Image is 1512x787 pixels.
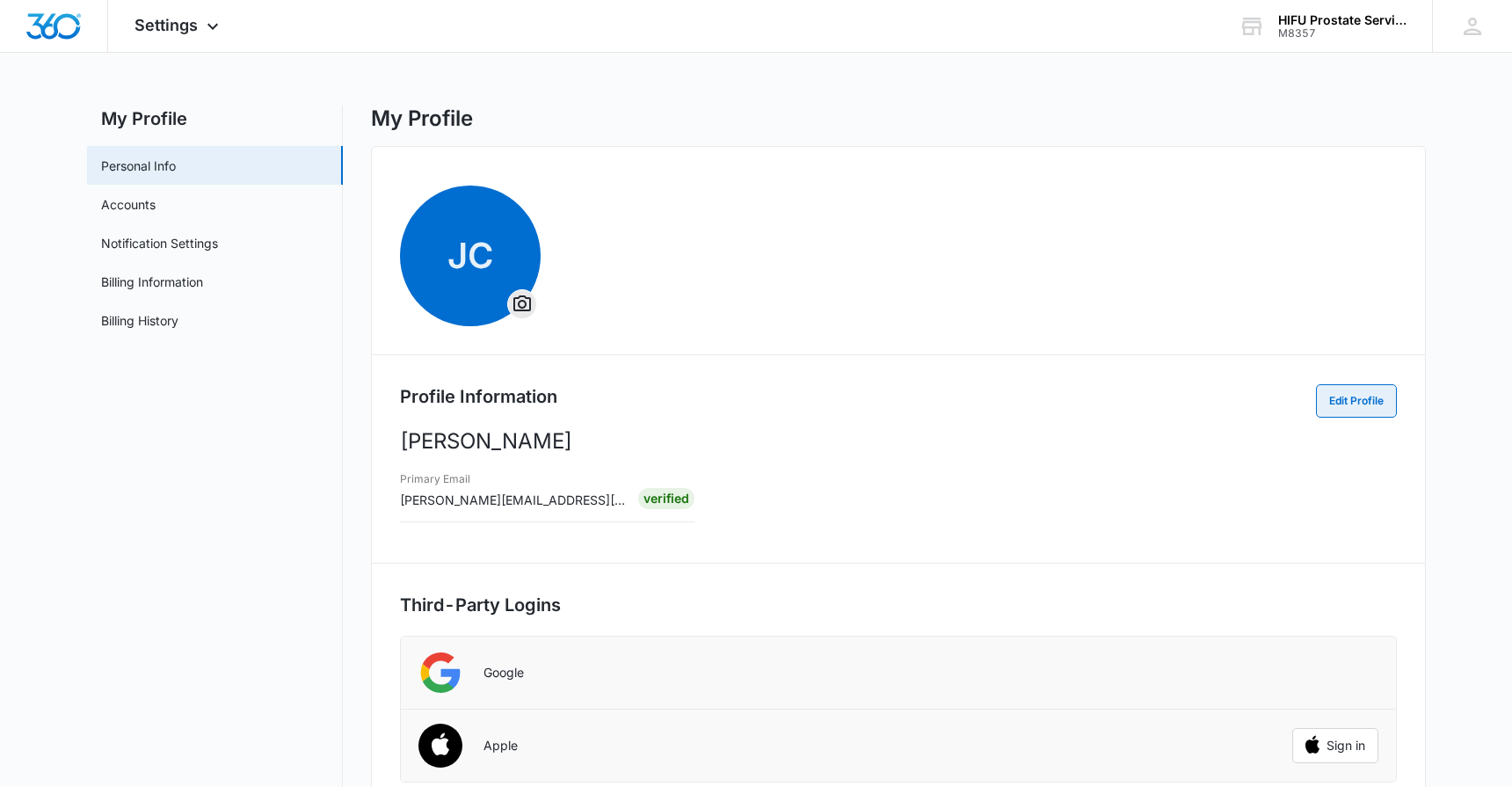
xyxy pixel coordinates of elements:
p: Google [483,665,524,681]
a: Personal Info [101,157,176,175]
p: Apple [483,738,518,754]
button: Edit Profile [1316,384,1397,418]
a: Billing History [101,311,178,330]
h3: Primary Email [400,471,626,487]
h2: Third-Party Logins [400,592,1397,618]
img: Google [418,651,462,695]
a: Billing Information [101,273,203,291]
a: Notification Settings [101,234,218,252]
h2: Profile Information [400,383,557,410]
span: [PERSON_NAME][EMAIL_ADDRESS][PERSON_NAME][DOMAIN_NAME] [400,492,814,507]
div: Verified [638,488,694,509]
div: account name [1278,13,1407,27]
iframe: Sign in with Google Button [1283,653,1387,692]
h2: My Profile [87,106,343,132]
p: [PERSON_NAME] [400,426,1397,457]
h1: My Profile [371,106,473,132]
button: Overflow Menu [508,290,536,318]
div: account id [1278,27,1407,40]
img: Apple [407,714,473,780]
a: Accounts [101,195,156,214]
span: JC [400,186,541,326]
span: Settings [134,16,198,34]
span: JCOverflow Menu [400,186,541,326]
button: Sign in [1292,728,1378,763]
